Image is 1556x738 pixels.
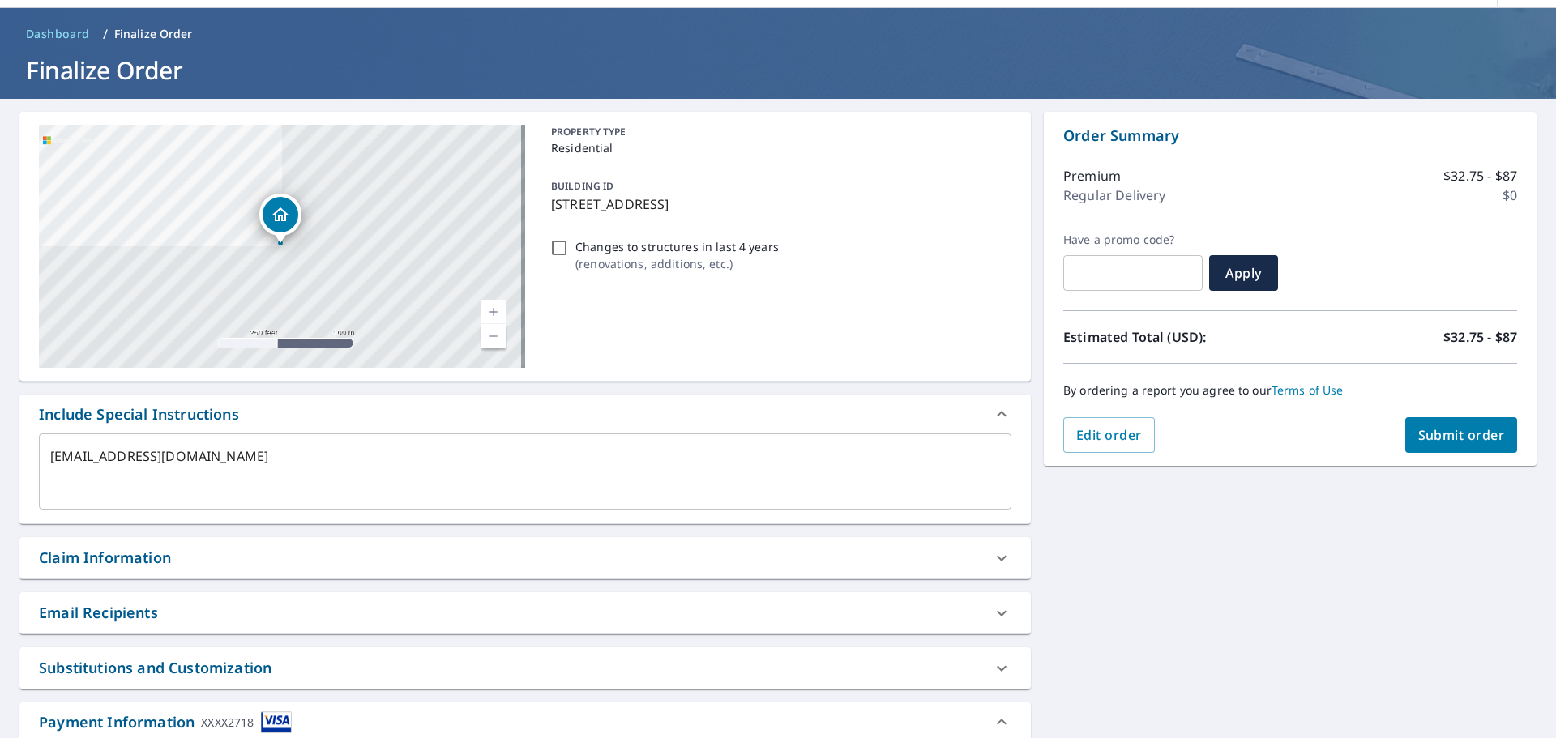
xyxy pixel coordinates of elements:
img: cardImage [261,711,292,733]
p: Premium [1063,166,1121,186]
p: Residential [551,139,1005,156]
a: Current Level 17, Zoom Out [481,324,506,348]
div: Claim Information [39,547,171,569]
button: Edit order [1063,417,1155,453]
div: Include Special Instructions [39,403,239,425]
button: Apply [1209,255,1278,291]
p: Regular Delivery [1063,186,1165,205]
div: Substitutions and Customization [19,647,1031,689]
label: Have a promo code? [1063,232,1203,247]
p: $0 [1503,186,1517,205]
div: Claim Information [19,537,1031,578]
a: Dashboard [19,21,96,47]
div: Include Special Instructions [19,395,1031,433]
div: Payment Information [39,711,292,733]
p: Finalize Order [114,26,193,42]
a: Current Level 17, Zoom In [481,300,506,324]
div: Substitutions and Customization [39,657,271,679]
p: PROPERTY TYPE [551,125,1005,139]
span: Apply [1222,264,1265,282]
p: BUILDING ID [551,179,613,193]
p: [STREET_ADDRESS] [551,194,1005,214]
div: Email Recipients [39,602,158,624]
a: Terms of Use [1272,382,1344,398]
p: $32.75 - $87 [1443,327,1517,347]
p: Changes to structures in last 4 years [575,238,779,255]
p: $32.75 - $87 [1443,166,1517,186]
p: ( renovations, additions, etc. ) [575,255,779,272]
li: / [103,24,108,44]
p: Order Summary [1063,125,1517,147]
div: XXXX2718 [201,711,254,733]
span: Dashboard [26,26,90,42]
nav: breadcrumb [19,21,1537,47]
p: Estimated Total (USD): [1063,327,1290,347]
div: Dropped pin, building 1, Residential property, 7696 Forest Green Ln Boynton Beach, FL 33436 [259,194,301,244]
div: Email Recipients [19,592,1031,633]
p: By ordering a report you agree to our [1063,383,1517,398]
span: Edit order [1076,426,1142,444]
textarea: [EMAIL_ADDRESS][DOMAIN_NAME] [50,449,1000,495]
button: Submit order [1405,417,1518,453]
span: Submit order [1418,426,1505,444]
h1: Finalize Order [19,53,1537,87]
